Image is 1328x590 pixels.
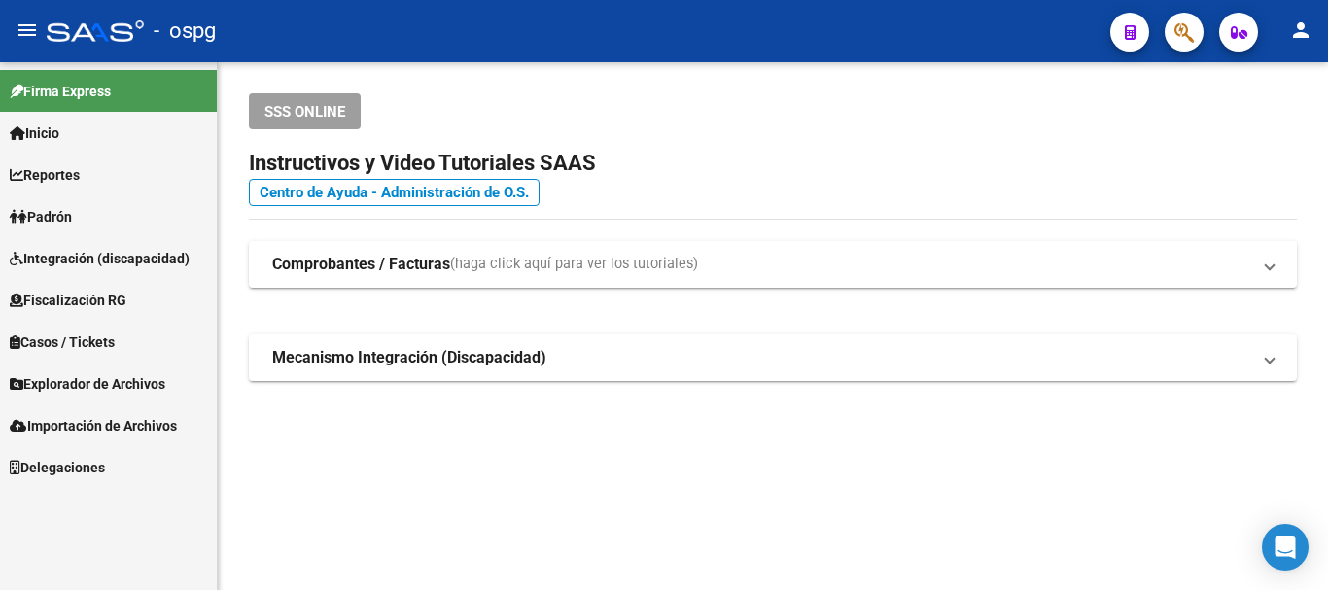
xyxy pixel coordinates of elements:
[249,93,361,129] button: SSS ONLINE
[10,122,59,144] span: Inicio
[249,334,1297,381] mat-expansion-panel-header: Mecanismo Integración (Discapacidad)
[272,254,450,275] strong: Comprobantes / Facturas
[10,290,126,311] span: Fiscalización RG
[10,373,165,395] span: Explorador de Archivos
[264,103,345,121] span: SSS ONLINE
[10,206,72,227] span: Padrón
[249,241,1297,288] mat-expansion-panel-header: Comprobantes / Facturas(haga click aquí para ver los tutoriales)
[10,248,190,269] span: Integración (discapacidad)
[249,145,1297,182] h2: Instructivos y Video Tutoriales SAAS
[272,347,546,368] strong: Mecanismo Integración (Discapacidad)
[10,164,80,186] span: Reportes
[10,81,111,102] span: Firma Express
[10,331,115,353] span: Casos / Tickets
[154,10,216,52] span: - ospg
[16,18,39,42] mat-icon: menu
[1289,18,1312,42] mat-icon: person
[1262,524,1309,571] div: Open Intercom Messenger
[10,457,105,478] span: Delegaciones
[10,415,177,436] span: Importación de Archivos
[450,254,698,275] span: (haga click aquí para ver los tutoriales)
[249,179,540,206] a: Centro de Ayuda - Administración de O.S.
